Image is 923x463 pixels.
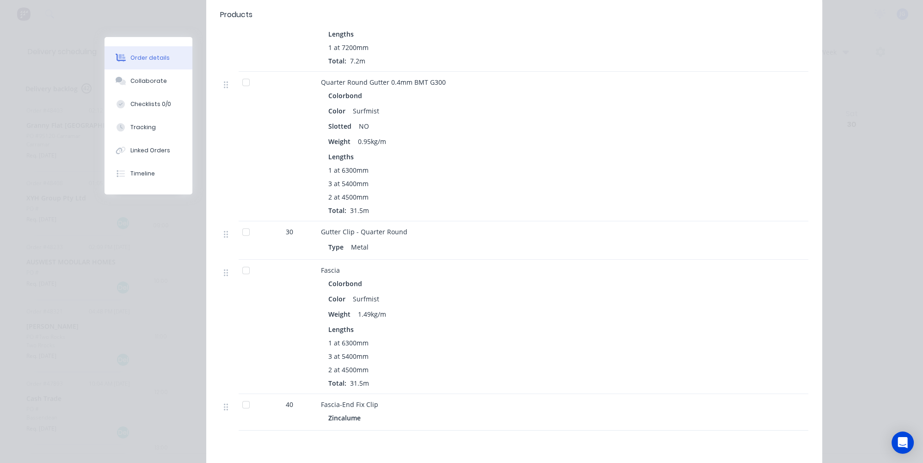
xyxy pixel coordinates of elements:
div: Surfmist [349,292,383,306]
button: Checklists 0/0 [105,93,192,116]
div: Colorbond [328,89,366,102]
span: Total: [328,56,346,65]
div: Metal [347,240,372,254]
span: 40 [286,400,293,409]
div: NO [355,119,373,133]
button: Collaborate [105,69,192,93]
button: Timeline [105,162,192,185]
div: Linked Orders [130,146,170,155]
div: Weight [328,135,354,148]
div: Surfmist [349,104,383,118]
div: Type [328,240,347,254]
span: Lengths [328,29,354,39]
span: 3 at 5400mm [328,179,369,188]
span: Fascia-End Fix Clip [321,400,378,409]
span: 3 at 5400mm [328,351,369,361]
span: Fascia [321,266,340,275]
span: Total: [328,379,346,388]
span: Lengths [328,152,354,162]
div: 0.95kg/m [354,135,390,148]
span: 31.5m [346,206,373,215]
span: 31.5m [346,379,373,388]
button: Order details [105,46,192,69]
div: Timeline [130,169,155,178]
div: Colorbond [328,277,366,290]
span: 30 [286,227,293,237]
div: Collaborate [130,77,167,85]
div: Zincalume [328,411,364,425]
div: Weight [328,307,354,321]
div: Checklists 0/0 [130,100,171,108]
span: 1 at 6300mm [328,338,369,348]
button: Tracking [105,116,192,139]
span: Total: [328,206,346,215]
span: Lengths [328,325,354,334]
span: Gutter Clip - Quarter Round [321,227,407,236]
button: Linked Orders [105,139,192,162]
span: 1 at 7200mm [328,43,369,52]
div: 1.49kg/m [354,307,390,321]
div: Color [328,292,349,306]
span: 2 at 4500mm [328,365,369,375]
span: 2 at 4500mm [328,192,369,202]
div: Tracking [130,123,156,131]
span: Quarter Round Gutter 0.4mm BMT G300 [321,78,446,87]
div: Order details [130,54,170,62]
div: Products [220,9,252,20]
span: 1 at 6300mm [328,165,369,175]
span: 7.2m [346,56,369,65]
div: Color [328,104,349,118]
div: Open Intercom Messenger [892,432,914,454]
div: Slotted [328,119,355,133]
